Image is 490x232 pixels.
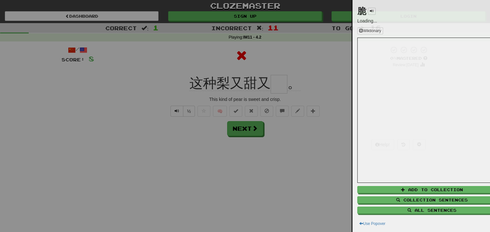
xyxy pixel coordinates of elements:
strong: 脆 [357,6,366,16]
button: Use Popover [357,220,387,227]
button: Wiktionary [357,27,383,34]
